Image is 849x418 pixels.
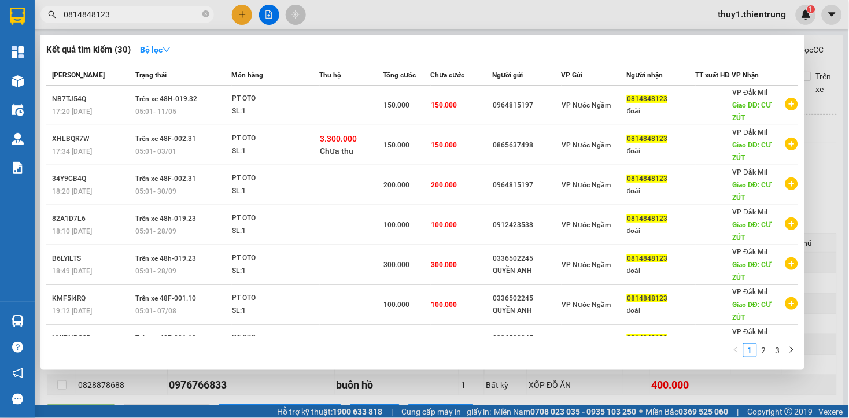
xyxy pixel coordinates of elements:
span: Trên xe 48H-019.32 [135,95,197,103]
span: 0814848123 [627,135,667,143]
span: VP Đắk Mil [733,328,768,336]
span: 150.000 [384,101,410,109]
span: plus-circle [785,98,798,110]
li: 1 [743,343,757,357]
div: 0336502245 [493,332,560,345]
span: notification [12,368,23,379]
span: 3.300.000 [320,134,357,143]
span: 200.000 [431,181,457,189]
div: QUYỀN ANH [493,265,560,277]
div: đoài [627,225,695,237]
span: 0814848123 [627,95,667,103]
span: TT xuất HĐ [696,71,730,79]
span: 05:01 - 28/09 [135,267,176,275]
button: left [729,343,743,357]
div: 82A1D7L6 [52,213,132,225]
span: 05:01 - 30/09 [135,187,176,195]
div: đoài [627,105,695,117]
span: Giao DĐ: CƯ ZÚT [733,181,772,202]
span: Trên xe 48F-001.10 [135,334,196,342]
span: VP Nước Ngầm [562,301,611,309]
span: Trên xe 48F-001.10 [135,294,196,302]
div: NB7TJ54Q [52,93,132,105]
span: close-circle [202,10,209,17]
span: 05:01 - 07/08 [135,307,176,315]
span: 17:34 [DATE] [52,147,92,156]
li: Previous Page [729,343,743,357]
img: solution-icon [12,162,24,174]
span: Thu hộ [320,71,342,79]
div: PT OTO [232,252,319,265]
img: warehouse-icon [12,104,24,116]
div: SL: 1 [232,305,319,317]
img: dashboard-icon [12,46,24,58]
a: 2 [758,344,770,357]
span: 18:20 [DATE] [52,187,92,195]
span: 0814848123 [627,294,667,302]
span: message [12,394,23,405]
a: 1 [744,344,756,357]
span: 18:10 [DATE] [52,227,92,235]
li: 2 [757,343,771,357]
span: plus-circle [785,297,798,310]
span: 05:01 - 11/05 [135,108,176,116]
div: 0865637498 [493,139,560,151]
div: đoài [627,265,695,277]
span: VP Nước Ngầm [562,181,611,189]
span: 100.000 [384,301,410,309]
div: PT OTO [232,332,319,345]
span: plus-circle [785,138,798,150]
img: warehouse-icon [12,75,24,87]
span: VP Đắk Mil [733,248,768,256]
span: 200.000 [384,181,410,189]
span: VP Đắk Mil [733,288,768,296]
button: Bộ lọcdown [131,40,180,59]
span: 05:01 - 28/09 [135,227,176,235]
div: 0964815197 [493,99,560,112]
li: 3 [771,343,785,357]
div: PT OTO [232,172,319,185]
span: VP Nhận [732,71,759,79]
span: Người nhận [626,71,663,79]
span: VP Đắk Mil [733,168,768,176]
div: 0336502245 [493,253,560,265]
span: Trên xe 48h-019.23 [135,254,196,262]
span: plus-circle [785,217,798,230]
img: warehouse-icon [12,315,24,327]
span: plus-circle [785,257,798,270]
div: PT OTO [232,292,319,305]
div: 0912423538 [493,219,560,231]
h2: VP Nhận: VP Nước Ngầm [61,83,279,156]
span: VP Đắk Mil [733,208,768,216]
div: đoài [627,305,695,317]
span: [PERSON_NAME] [52,71,105,79]
span: 100.000 [431,301,457,309]
div: SL: 1 [232,265,319,278]
div: 0964815197 [493,179,560,191]
span: 0814848123 [627,175,667,183]
span: Trên xe 48h-019.23 [135,214,196,223]
span: 300.000 [431,261,457,269]
span: Chưa thu [320,146,354,156]
a: 3 [772,344,784,357]
div: SL: 1 [232,145,319,158]
div: PT OTO [232,212,319,225]
span: 150.000 [431,101,457,109]
div: QUYỀN ANH [493,305,560,317]
span: VP Đắk Mil [733,88,768,97]
span: VP Nước Ngầm [562,221,611,229]
h2: NCBVX37R [6,83,93,102]
span: VP Nước Ngầm [562,101,611,109]
span: 18:49 [DATE] [52,267,92,275]
img: warehouse-icon [12,133,24,145]
button: right [785,343,799,357]
h3: Kết quả tìm kiếm ( 30 ) [46,44,131,56]
span: VP Nước Ngầm [562,261,611,269]
span: Giao DĐ: CƯ ZÚT [733,301,772,321]
span: close-circle [202,9,209,20]
span: 0814848123 [627,254,667,262]
span: right [788,346,795,353]
span: search [48,10,56,19]
span: 0814848123 [627,334,667,342]
div: 34Y9CB4Q [52,173,132,185]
